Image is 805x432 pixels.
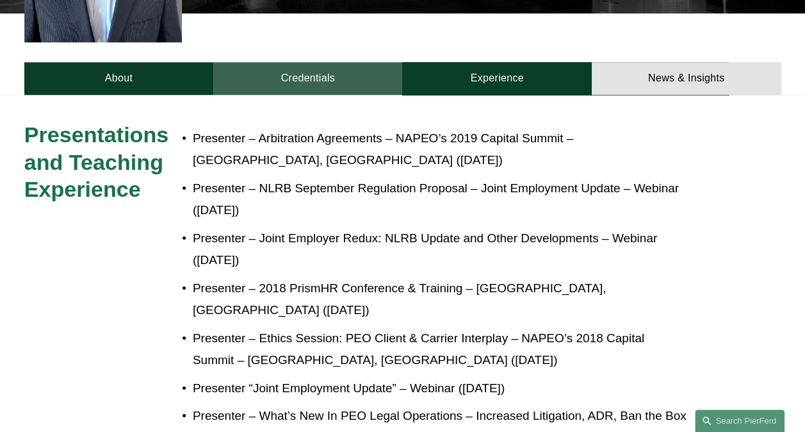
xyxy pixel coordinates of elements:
[193,278,687,321] p: Presenter – 2018 PrismHR Conference & Training – [GEOGRAPHIC_DATA], [GEOGRAPHIC_DATA] ([DATE])
[193,378,687,399] p: Presenter “Joint Employment Update” – Webinar ([DATE])
[213,62,402,95] a: Credentials
[193,228,687,271] p: Presenter – Joint Employer Redux: NLRB Update and Other Developments – Webinar ([DATE])
[402,62,591,95] a: Experience
[193,178,687,221] p: Presenter – NLRB September Regulation Proposal – Joint Employment Update – Webinar ([DATE])
[24,62,213,95] a: About
[592,62,781,95] a: News & Insights
[695,410,785,432] a: Search this site
[193,128,687,171] p: Presenter – Arbitration Agreements – NAPEO’s 2019 Capital Summit – [GEOGRAPHIC_DATA], [GEOGRAPHIC...
[24,122,175,201] span: Presentations and Teaching Experience
[193,328,687,371] p: Presenter – Ethics Session: PEO Client & Carrier Interplay – NAPEO’s 2018 Capital Summit – [GEOGR...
